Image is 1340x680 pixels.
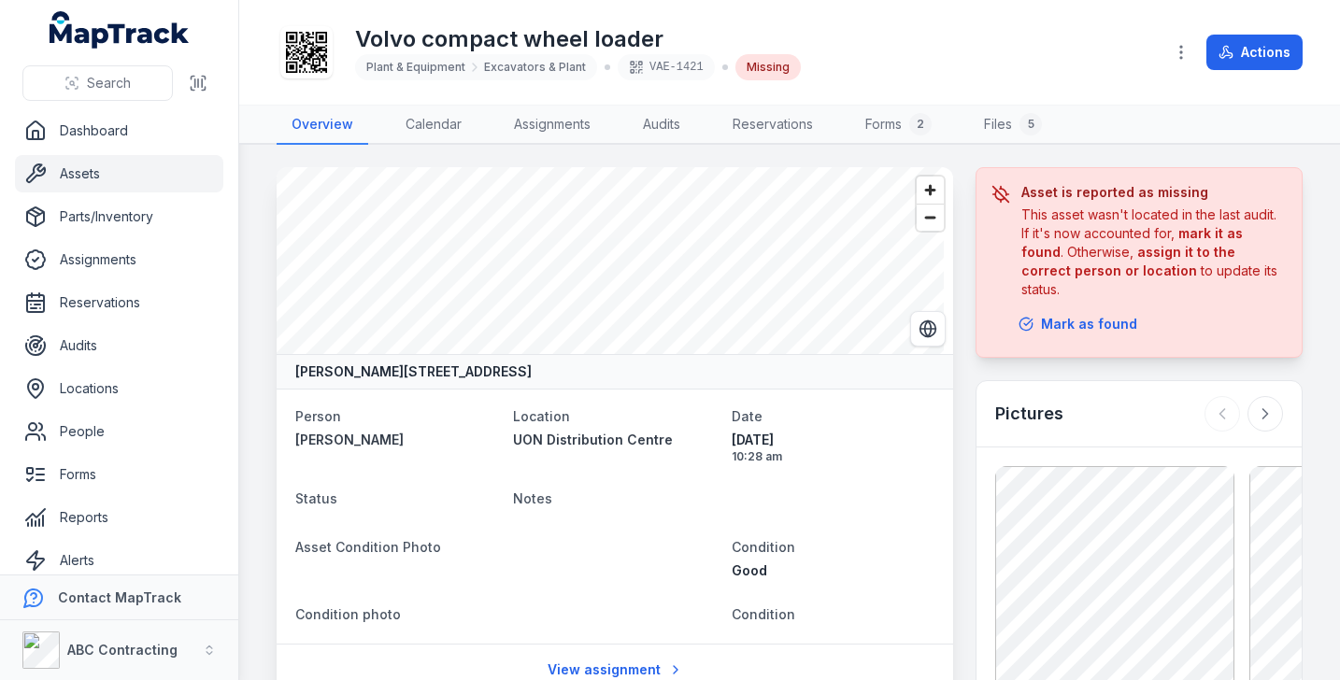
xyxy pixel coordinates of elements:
button: Switch to Satellite View [910,311,946,347]
a: Forms [15,456,223,493]
a: Reservations [718,106,828,145]
a: Dashboard [15,112,223,149]
a: Assignments [15,241,223,278]
div: 5 [1019,113,1042,135]
span: Excavators & Plant [484,60,586,75]
canvas: Map [277,167,944,354]
span: Condition [732,539,795,555]
a: Assignments [499,106,606,145]
button: Zoom in [917,177,944,204]
a: Reservations [15,284,223,321]
a: Locations [15,370,223,407]
span: 10:28 am [732,449,934,464]
span: Date [732,408,763,424]
strong: Contact MapTrack [58,589,181,605]
span: Location [513,408,570,424]
span: Status [295,490,337,506]
a: Forms2 [850,106,947,145]
h3: Asset is reported as missing [1021,183,1287,202]
a: MapTrack [50,11,190,49]
a: Alerts [15,542,223,579]
h1: Volvo compact wheel loader [355,24,801,54]
div: 2 [909,113,932,135]
a: UON Distribution Centre [513,431,716,449]
a: Files5 [969,106,1057,145]
span: Search [87,74,131,92]
span: Good [732,562,767,578]
button: Search [22,65,173,101]
a: Calendar [391,106,477,145]
div: Missing [735,54,801,80]
a: Audits [628,106,695,145]
a: Audits [15,327,223,364]
a: [PERSON_NAME] [295,431,498,449]
a: Overview [277,106,368,145]
span: Asset Condition Photo [295,539,441,555]
a: People [15,413,223,450]
time: 19/09/2025, 10:28:01 am [732,431,934,464]
h3: Pictures [995,401,1063,427]
span: Notes [513,490,552,506]
a: Parts/Inventory [15,198,223,235]
span: UON Distribution Centre [513,432,673,447]
span: Person [295,408,341,424]
a: Reports [15,499,223,536]
strong: [PERSON_NAME][STREET_ADDRESS] [295,362,532,381]
button: Mark as found [1006,306,1149,342]
span: Condition photo [295,606,401,622]
span: [DATE] [732,431,934,449]
div: This asset wasn't located in the last audit. If it's now accounted for, . Otherwise, to update it... [1021,205,1287,299]
div: VAE-1421 [618,54,715,80]
span: Condition [732,606,795,622]
a: Assets [15,155,223,192]
strong: ABC Contracting [67,642,178,658]
span: Plant & Equipment [366,60,465,75]
button: Zoom out [917,204,944,231]
button: Actions [1206,35,1303,70]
